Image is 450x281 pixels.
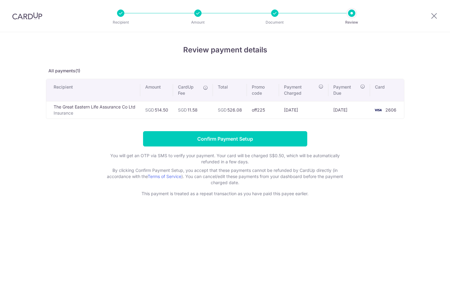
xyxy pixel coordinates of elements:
th: Recipient [46,79,140,101]
p: Recipient [98,19,143,25]
th: Total [213,79,247,101]
input: Confirm Payment Setup [143,131,307,146]
p: Insurance [54,110,135,116]
span: Payment Charged [284,84,317,96]
span: SGD [218,107,227,112]
th: Promo code [247,79,279,101]
span: Payment Due [333,84,358,96]
p: Review [329,19,374,25]
span: CardUp Fee [178,84,200,96]
img: CardUp [12,12,42,20]
td: 11.58 [173,101,213,119]
td: [DATE] [279,101,329,119]
p: You will get an OTP via SMS to verify your payment. Your card will be charged S$0.50, which will ... [103,153,348,165]
th: Card [370,79,404,101]
td: 526.08 [213,101,247,119]
img: <span class="translation_missing" title="translation missing: en.account_steps.new_confirm_form.b... [372,106,384,114]
p: All payments(1) [46,68,404,74]
td: The Great Eastern Life Assurance Co Ltd [46,101,140,119]
a: Terms of Service [148,174,181,179]
td: off225 [247,101,279,119]
span: SGD [178,107,187,112]
h4: Review payment details [46,44,404,55]
p: Document [252,19,297,25]
p: By clicking Confirm Payment Setup, you accept that these payments cannot be refunded by CardUp di... [103,167,348,186]
td: 514.50 [140,101,173,119]
td: [DATE] [328,101,370,119]
span: 2606 [385,107,396,112]
p: Amount [175,19,221,25]
span: SGD [145,107,154,112]
th: Amount [140,79,173,101]
p: This payment is treated as a repeat transaction as you have paid this payee earlier. [103,191,348,197]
